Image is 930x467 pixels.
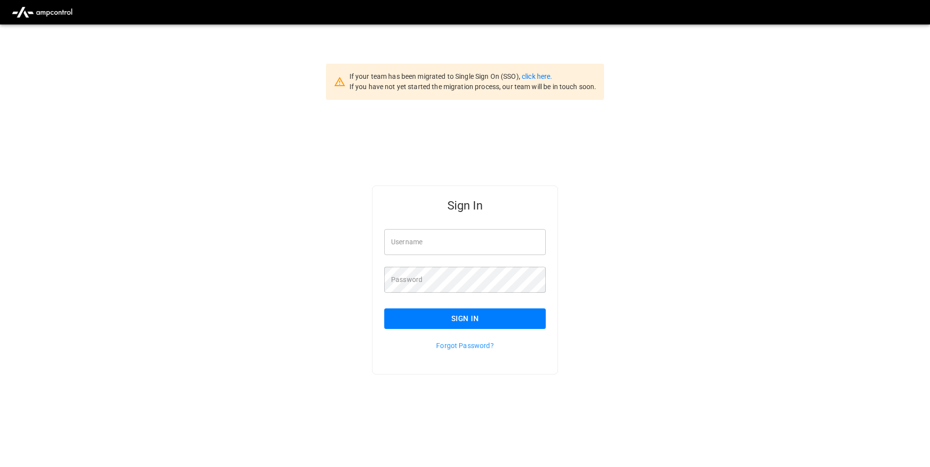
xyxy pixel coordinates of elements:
[8,3,76,22] img: ampcontrol.io logo
[384,341,546,350] p: Forgot Password?
[349,83,597,91] span: If you have not yet started the migration process, our team will be in touch soon.
[522,72,552,80] a: click here.
[349,72,522,80] span: If your team has been migrated to Single Sign On (SSO),
[384,198,546,213] h5: Sign In
[384,308,546,329] button: Sign In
